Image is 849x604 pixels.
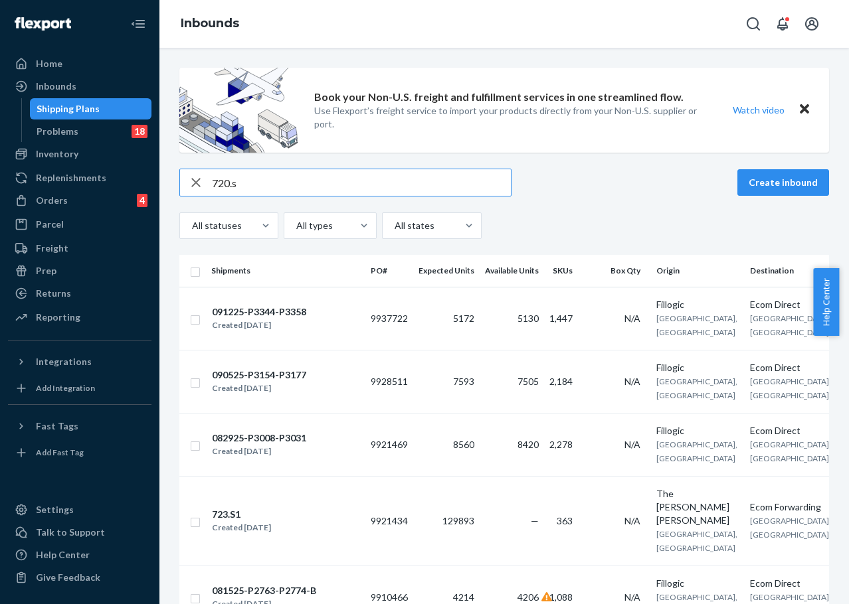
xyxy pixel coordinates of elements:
[8,442,151,463] a: Add Fast Tag
[212,368,306,382] div: 090525-P3154-P3177
[624,376,640,387] span: N/A
[624,439,640,450] span: N/A
[212,305,306,319] div: 091225-P3344-P3358
[365,476,413,566] td: 9921434
[365,287,413,350] td: 9937722
[8,53,151,74] a: Home
[656,439,737,463] span: [GEOGRAPHIC_DATA], [GEOGRAPHIC_DATA]
[750,376,831,400] span: [GEOGRAPHIC_DATA], [GEOGRAPHIC_DATA]
[750,424,831,437] div: Ecom Direct
[36,311,80,324] div: Reporting
[212,584,316,597] div: 081525-P2763-P2774-B
[8,499,151,520] a: Settings
[37,125,78,138] div: Problems
[137,194,147,207] div: 4
[365,350,413,413] td: 9928511
[453,313,474,324] span: 5172
[36,287,71,300] div: Returns
[796,100,813,119] button: Close
[295,219,296,232] input: All types
[557,515,573,526] span: 363
[531,515,539,526] span: —
[212,169,511,196] input: Search inbounds by name, destination, msku...
[765,564,836,597] iframe: Opens a widget where you can chat to one of our agents
[36,548,90,562] div: Help Center
[36,571,100,584] div: Give Feedback
[8,260,151,281] a: Prep
[745,255,836,287] th: Destination
[8,415,151,437] button: Fast Tags
[8,143,151,165] a: Inventory
[518,439,539,450] span: 8420
[314,90,684,105] p: Book your Non-U.S. freight and fulfillment services in one streamlined flow.
[181,16,239,31] a: Inbounds
[212,508,271,521] div: 723.S1
[125,11,151,37] button: Close Navigation
[36,419,78,433] div: Fast Tags
[544,255,583,287] th: SKUs
[518,313,539,324] span: 5130
[656,298,739,311] div: Fillogic
[413,255,480,287] th: Expected Units
[750,500,831,514] div: Ecom Forwarding
[651,255,745,287] th: Origin
[37,102,100,115] div: Shipping Plans
[453,591,474,603] span: 4214
[8,567,151,588] button: Give Feedback
[750,439,831,463] span: [GEOGRAPHIC_DATA], [GEOGRAPHIC_DATA]
[750,313,831,337] span: [GEOGRAPHIC_DATA], [GEOGRAPHIC_DATA]
[365,255,413,287] th: PO#
[453,439,474,450] span: 8560
[656,313,737,337] span: [GEOGRAPHIC_DATA], [GEOGRAPHIC_DATA]
[36,355,92,368] div: Integrations
[549,439,573,450] span: 2,278
[737,169,829,196] button: Create inbound
[132,125,147,138] div: 18
[170,5,250,43] ol: breadcrumbs
[191,219,192,232] input: All statuses
[30,121,152,142] a: Problems18
[624,591,640,603] span: N/A
[36,382,95,394] div: Add Integration
[750,298,831,311] div: Ecom Direct
[518,376,539,387] span: 7505
[206,255,365,287] th: Shipments
[365,413,413,476] td: 9921469
[656,529,737,553] span: [GEOGRAPHIC_DATA], [GEOGRAPHIC_DATA]
[36,526,105,539] div: Talk to Support
[8,190,151,211] a: Orders4
[813,268,839,336] button: Help Center
[480,255,544,287] th: Available Units
[314,104,708,131] p: Use Flexport’s freight service to import your products directly from your Non-U.S. supplier or port.
[212,445,306,458] div: Created [DATE]
[656,424,739,437] div: Fillogic
[36,218,64,231] div: Parcel
[36,57,62,70] div: Home
[740,11,767,37] button: Open Search Box
[549,591,573,603] span: 1,088
[8,522,151,543] button: Talk to Support
[453,376,474,387] span: 7593
[8,167,151,189] a: Replenishments
[212,431,306,445] div: 082925-P3008-P3031
[442,515,474,526] span: 129893
[8,283,151,304] a: Returns
[656,577,739,590] div: Fillogic
[549,313,573,324] span: 1,447
[36,171,106,185] div: Replenishments
[393,219,395,232] input: All states
[8,76,151,97] a: Inbounds
[36,80,76,93] div: Inbounds
[656,376,737,400] span: [GEOGRAPHIC_DATA], [GEOGRAPHIC_DATA]
[8,544,151,566] a: Help Center
[15,17,71,31] img: Flexport logo
[549,376,573,387] span: 2,184
[518,591,539,603] span: 4206
[36,264,56,277] div: Prep
[30,98,152,119] a: Shipping Plans
[36,194,68,207] div: Orders
[750,361,831,374] div: Ecom Direct
[8,307,151,328] a: Reporting
[583,255,651,287] th: Box Qty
